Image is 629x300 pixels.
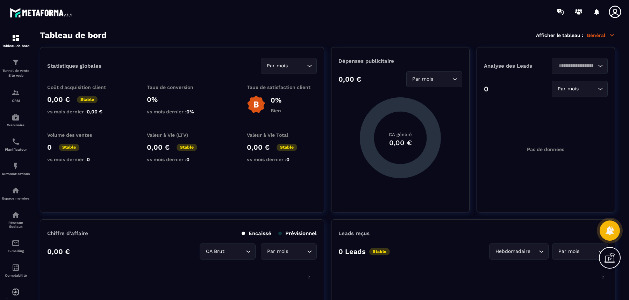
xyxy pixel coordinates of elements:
input: Search for option [556,62,596,70]
p: Chiffre d’affaire [47,230,88,237]
p: Webinaire [2,123,30,127]
p: Stable [177,144,197,151]
p: 0 [484,85,488,93]
p: Tableau de bord [2,44,30,48]
p: Tunnel de vente Site web [2,68,30,78]
a: automationsautomationsAutomatisations [2,157,30,181]
div: Search for option [552,81,608,97]
p: Taux de conversion [147,84,217,90]
p: Comptabilité [2,273,30,277]
input: Search for option [580,85,596,93]
span: CA Brut [204,248,226,255]
input: Search for option [290,62,305,70]
span: 0% [186,109,194,114]
div: Search for option [552,58,608,74]
img: scheduler [12,137,20,146]
span: 0 [87,157,90,162]
a: accountantaccountantComptabilité [2,258,30,283]
p: 0 [47,143,52,151]
p: 0,00 € [47,247,70,256]
p: Leads reçus [338,230,370,237]
div: Search for option [552,243,608,260]
p: Afficher le tableau : [536,32,583,38]
img: formation [12,89,20,97]
a: formationformationCRM [2,83,30,108]
p: 0% [271,96,281,104]
input: Search for option [435,75,451,83]
p: 0,00 € [147,143,170,151]
p: Prévisionnel [278,230,317,237]
p: vs mois dernier : [247,157,317,162]
p: 0 Leads [338,247,366,256]
span: Hebdomadaire [494,248,532,255]
p: E-mailing [2,249,30,253]
p: Stable [277,144,297,151]
span: Par mois [411,75,435,83]
img: b-badge-o.b3b20ee6.svg [247,95,265,114]
p: Planificateur [2,148,30,151]
span: Par mois [556,85,580,93]
p: vs mois dernier : [147,109,217,114]
img: formation [12,58,20,67]
input: Search for option [226,248,244,255]
tspan: 2 [308,275,310,279]
img: logo [10,6,73,19]
p: 0,00 € [247,143,270,151]
a: schedulerschedulerPlanificateur [2,132,30,157]
p: CRM [2,99,30,103]
p: Stable [369,248,390,255]
input: Search for option [532,248,537,255]
span: 0 [286,157,290,162]
div: Search for option [261,58,317,74]
p: Encaissé [242,230,271,237]
span: 0,00 € [87,109,102,114]
img: automations [12,288,20,296]
p: Statistiques globales [47,63,101,69]
img: automations [12,113,20,121]
p: Stable [59,144,79,151]
p: Automatisations [2,172,30,176]
p: Espace membre [2,196,30,200]
div: Search for option [261,243,317,260]
input: Search for option [290,248,305,255]
span: 0 [186,157,190,162]
p: vs mois dernier : [147,157,217,162]
a: social-networksocial-networkRéseaux Sociaux [2,205,30,234]
img: email [12,239,20,247]
img: automations [12,162,20,170]
p: Volume des ventes [47,132,117,138]
div: Search for option [200,243,256,260]
p: Coût d'acquisition client [47,84,117,90]
span: Par mois [557,248,581,255]
p: Pas de données [527,147,564,152]
p: Dépenses publicitaire [338,58,462,64]
p: Analyse des Leads [484,63,546,69]
p: vs mois dernier : [47,157,117,162]
p: Bien [271,108,281,113]
a: formationformationTunnel de vente Site web [2,53,30,83]
img: accountant [12,263,20,272]
p: Valeur à Vie Total [247,132,317,138]
p: vs mois dernier : [47,109,117,114]
p: 0,00 € [338,75,361,83]
a: automationsautomationsEspace membre [2,181,30,205]
span: Par mois [265,248,290,255]
tspan: 2 [602,275,604,279]
p: Taux de satisfaction client [247,84,317,90]
a: emailemailE-mailing [2,234,30,258]
div: Search for option [489,243,549,260]
p: 0% [147,95,217,104]
img: social-network [12,211,20,219]
input: Search for option [581,248,596,255]
span: Par mois [265,62,290,70]
p: Valeur à Vie (LTV) [147,132,217,138]
div: Search for option [406,71,462,87]
a: formationformationTableau de bord [2,29,30,53]
img: formation [12,34,20,42]
p: Général [587,32,615,38]
p: Stable [77,96,98,103]
img: automations [12,186,20,195]
p: 0,00 € [47,95,70,104]
h3: Tableau de bord [40,30,107,40]
a: automationsautomationsWebinaire [2,108,30,132]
